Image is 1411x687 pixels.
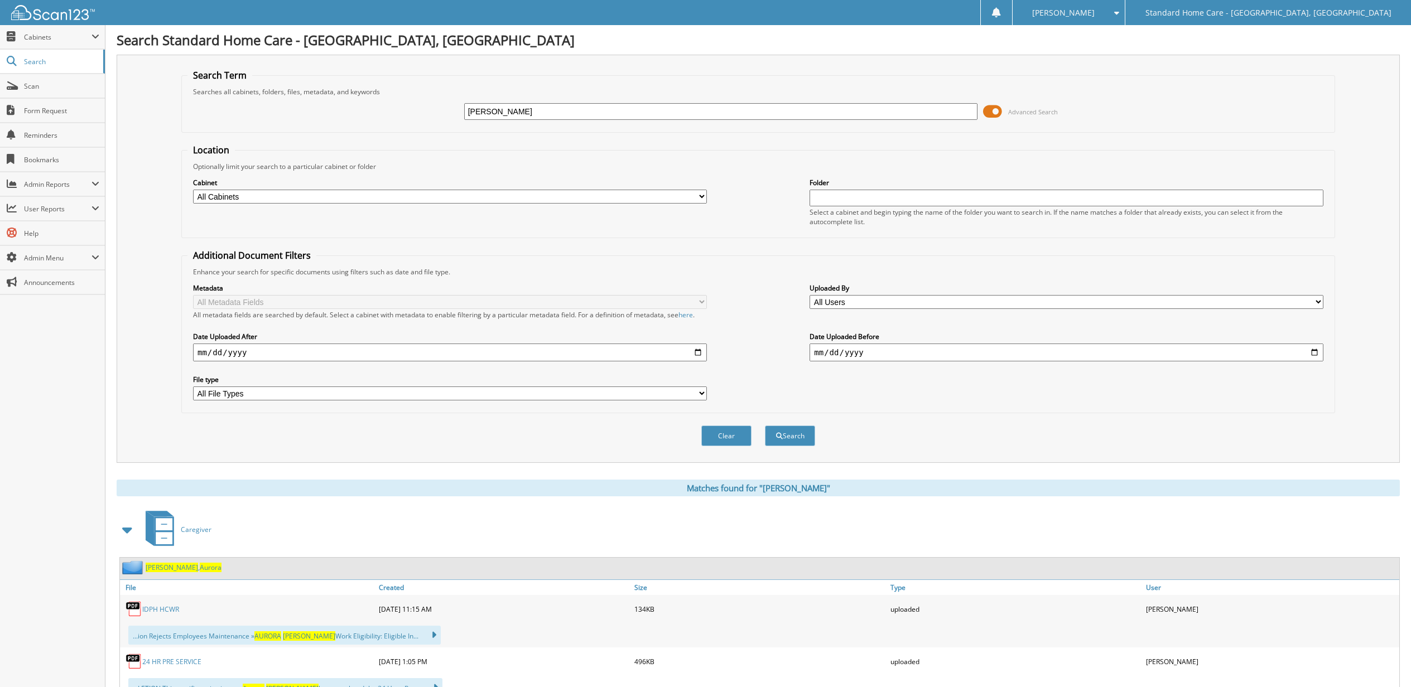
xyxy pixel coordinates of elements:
div: 134KB [632,598,888,620]
div: All metadata fields are searched by default. Select a cabinet with metadata to enable filtering b... [193,310,707,320]
a: Type [888,580,1144,595]
input: end [810,343,1323,361]
label: Date Uploaded After [193,332,707,341]
span: Reminders [24,130,99,140]
legend: Location [187,144,235,156]
span: Scan [24,81,99,91]
label: Metadata [193,283,707,293]
span: [PERSON_NAME] [146,563,198,572]
span: AURORA [254,631,281,641]
a: here [678,310,693,320]
button: Clear [701,425,752,446]
a: Created [376,580,632,595]
div: ...ion Rejects Employees Maintenance » Work Eligibility: Eligible In... [128,626,441,645]
a: Caregiver [139,507,211,551]
span: Aurora [200,563,221,572]
span: Admin Menu [24,253,92,263]
a: [PERSON_NAME],Aurora [146,563,221,572]
a: Size [632,580,888,595]
div: Select a cabinet and begin typing the name of the folder you want to search in. If the name match... [810,207,1323,226]
legend: Additional Document Filters [187,249,316,262]
span: Search [24,57,98,66]
div: [PERSON_NAME] [1143,650,1399,673]
div: [DATE] 1:05 PM [376,650,632,673]
div: Enhance your search for specific documents using filters such as date and file type. [187,267,1329,277]
a: File [120,580,376,595]
div: uploaded [888,650,1144,673]
label: Folder [810,178,1323,187]
a: IDPH HCWR [142,604,179,614]
span: Advanced Search [1008,108,1058,116]
label: Date Uploaded Before [810,332,1323,341]
label: Uploaded By [810,283,1323,293]
span: [PERSON_NAME] [283,631,335,641]
span: Cabinets [24,32,92,42]
span: Form Request [24,106,99,115]
div: Optionally limit your search to a particular cabinet or folder [187,162,1329,171]
span: User Reports [24,204,92,214]
input: start [193,343,707,361]
span: [PERSON_NAME] [1032,9,1095,16]
div: [DATE] 11:15 AM [376,598,632,620]
span: Announcements [24,278,99,287]
label: File type [193,375,707,384]
img: folder2.png [122,560,146,574]
div: uploaded [888,598,1144,620]
div: 496KB [632,650,888,673]
span: Help [24,229,99,238]
a: User [1143,580,1399,595]
div: [PERSON_NAME] [1143,598,1399,620]
div: Matches found for "[PERSON_NAME]" [117,480,1400,496]
legend: Search Term [187,69,252,81]
span: Bookmarks [24,155,99,165]
img: PDF.png [126,653,142,670]
img: PDF.png [126,601,142,617]
div: Searches all cabinets, folders, files, metadata, and keywords [187,87,1329,96]
span: Admin Reports [24,180,92,189]
h1: Search Standard Home Care - [GEOGRAPHIC_DATA], [GEOGRAPHIC_DATA] [117,31,1400,49]
img: scan123-logo-white.svg [11,5,95,20]
span: Caregiver [181,525,211,534]
button: Search [765,425,815,446]
label: Cabinet [193,178,707,187]
a: 24 HR PRE SERVICE [142,657,201,666]
span: Standard Home Care - [GEOGRAPHIC_DATA], [GEOGRAPHIC_DATA] [1145,9,1391,16]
